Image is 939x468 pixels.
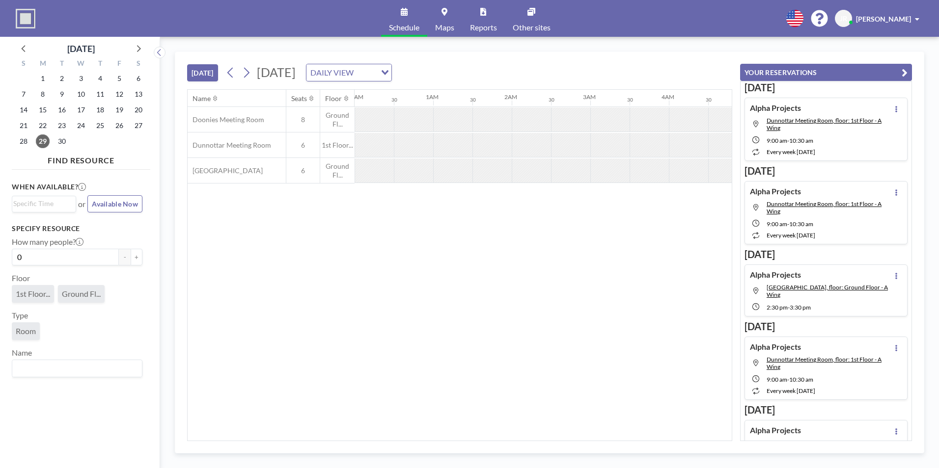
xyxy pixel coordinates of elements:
[320,111,355,128] span: Ground Fl...
[119,249,131,265] button: -
[93,119,107,132] span: Thursday, September 25, 2025
[740,64,912,81] button: YOUR RESERVATIONS
[55,134,69,148] span: Tuesday, September 30, 2025
[470,97,476,103] div: 30
[78,199,85,209] span: or
[74,87,88,101] span: Wednesday, September 10, 2025
[188,166,263,175] span: [GEOGRAPHIC_DATA]
[132,87,145,101] span: Saturday, September 13, 2025
[347,93,363,101] div: 12AM
[187,64,218,81] button: [DATE]
[767,148,815,156] span: every week [DATE]
[17,87,30,101] span: Sunday, September 7, 2025
[750,342,801,352] h4: Alpha Projects
[12,224,142,233] h3: Specify resource
[320,162,355,179] span: Ground Fl...
[750,186,801,196] h4: Alpha Projects
[286,166,320,175] span: 6
[90,58,110,71] div: T
[55,87,69,101] span: Tuesday, September 9, 2025
[36,103,50,117] span: Monday, September 15, 2025
[470,24,497,31] span: Reports
[767,232,815,239] span: every week [DATE]
[357,66,375,79] input: Search for option
[790,304,811,311] span: 3:30 PM
[36,119,50,132] span: Monday, September 22, 2025
[856,15,911,23] span: [PERSON_NAME]
[286,141,320,150] span: 6
[627,97,633,103] div: 30
[767,439,882,454] span: Dunnottar Meeting Room, floor: 1st Floor - A Wing
[74,72,88,85] span: Wednesday, September 3, 2025
[788,304,790,311] span: -
[112,72,126,85] span: Friday, September 5, 2025
[840,14,847,23] span: JR
[55,119,69,132] span: Tuesday, September 23, 2025
[435,24,454,31] span: Maps
[767,284,888,298] span: Loirston Meeting Room, floor: Ground Floor - A Wing
[257,65,296,79] span: [DATE]
[549,97,554,103] div: 30
[74,103,88,117] span: Wednesday, September 17, 2025
[12,311,28,320] label: Type
[320,141,355,150] span: 1st Floor...
[62,289,101,299] span: Ground Fl...
[789,220,813,228] span: 10:30 AM
[745,404,908,416] h3: [DATE]
[662,93,674,101] div: 4AM
[53,58,72,71] div: T
[583,93,596,101] div: 3AM
[767,220,787,228] span: 9:00 AM
[12,196,76,211] div: Search for option
[188,115,264,124] span: Doonies Meeting Room
[706,97,712,103] div: 30
[750,103,801,113] h4: Alpha Projects
[33,58,53,71] div: M
[13,198,70,209] input: Search for option
[132,103,145,117] span: Saturday, September 20, 2025
[131,249,142,265] button: +
[36,134,50,148] span: Monday, September 29, 2025
[17,103,30,117] span: Sunday, September 14, 2025
[132,119,145,132] span: Saturday, September 27, 2025
[36,72,50,85] span: Monday, September 1, 2025
[767,117,882,131] span: Dunnottar Meeting Room, floor: 1st Floor - A Wing
[787,376,789,383] span: -
[745,165,908,177] h3: [DATE]
[72,58,91,71] div: W
[132,72,145,85] span: Saturday, September 6, 2025
[13,362,137,375] input: Search for option
[789,137,813,144] span: 10:30 AM
[513,24,551,31] span: Other sites
[110,58,129,71] div: F
[93,103,107,117] span: Thursday, September 18, 2025
[308,66,356,79] span: DAILY VIEW
[767,137,787,144] span: 9:00 AM
[767,376,787,383] span: 9:00 AM
[306,64,391,81] div: Search for option
[787,220,789,228] span: -
[16,9,35,28] img: organization-logo
[112,119,126,132] span: Friday, September 26, 2025
[325,94,342,103] div: Floor
[17,134,30,148] span: Sunday, September 28, 2025
[12,237,83,247] label: How many people?
[750,425,801,435] h4: Alpha Projects
[286,115,320,124] span: 8
[112,103,126,117] span: Friday, September 19, 2025
[112,87,126,101] span: Friday, September 12, 2025
[92,200,138,208] span: Available Now
[55,72,69,85] span: Tuesday, September 2, 2025
[93,87,107,101] span: Thursday, September 11, 2025
[55,103,69,117] span: Tuesday, September 16, 2025
[767,200,882,215] span: Dunnottar Meeting Room, floor: 1st Floor - A Wing
[504,93,517,101] div: 2AM
[12,360,142,377] div: Search for option
[16,326,36,336] span: Room
[750,270,801,280] h4: Alpha Projects
[291,94,307,103] div: Seats
[426,93,439,101] div: 1AM
[36,87,50,101] span: Monday, September 8, 2025
[129,58,148,71] div: S
[16,289,50,299] span: 1st Floor...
